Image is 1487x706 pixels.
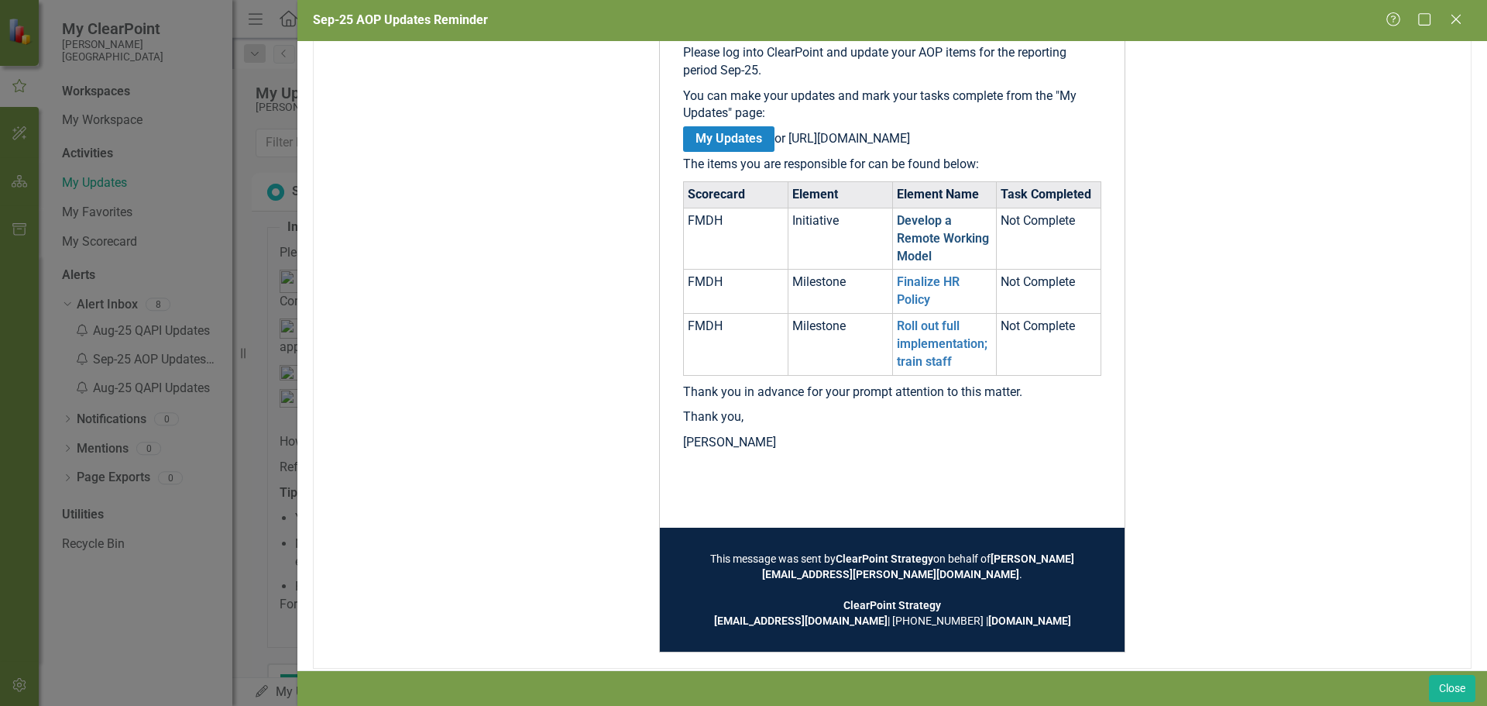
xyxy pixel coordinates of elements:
[1429,675,1475,702] button: Close
[684,208,788,270] td: FMDH
[836,553,933,565] strong: ClearPoint Strategy
[684,181,788,208] th: Scorecard
[714,615,888,627] a: [EMAIL_ADDRESS][DOMAIN_NAME]
[683,88,1101,123] p: You can make your updates and mark your tasks complete from the "My Updates" page:
[997,208,1101,270] td: Not Complete
[997,270,1101,314] td: Not Complete
[897,319,987,369] a: Roll out full implementation; train staff
[997,181,1101,208] th: Task Completed
[683,384,1101,401] p: Thank you in advance for your prompt attention to this matter.
[788,181,892,208] th: Element
[684,314,788,376] td: FMDH
[892,181,997,208] th: Element Name
[683,44,1101,80] p: Please log into ClearPoint and update your AOP items for the reporting period Sep-25.
[762,553,1074,580] a: [PERSON_NAME][EMAIL_ADDRESS][PERSON_NAME][DOMAIN_NAME]
[683,156,1101,174] p: The items you are responsible for can be found below:
[897,274,960,307] a: Finalize HR Policy
[683,434,1101,452] p: [PERSON_NAME]
[683,130,1101,148] p: or [URL][DOMAIN_NAME]
[683,551,1101,629] td: This message was sent by on behalf of . | [PHONE_NUMBER] |
[683,126,774,152] a: My Updates
[313,12,488,27] span: Sep-25 AOP Updates Reminder
[997,314,1101,376] td: Not Complete
[684,270,788,314] td: FMDH
[897,213,989,263] a: Develop a Remote Working Model
[683,408,1101,426] p: Thank you,
[788,208,892,270] td: Initiative
[843,599,941,611] strong: ClearPoint Strategy
[788,314,892,376] td: Milestone
[988,615,1071,627] a: [DOMAIN_NAME]
[788,270,892,314] td: Milestone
